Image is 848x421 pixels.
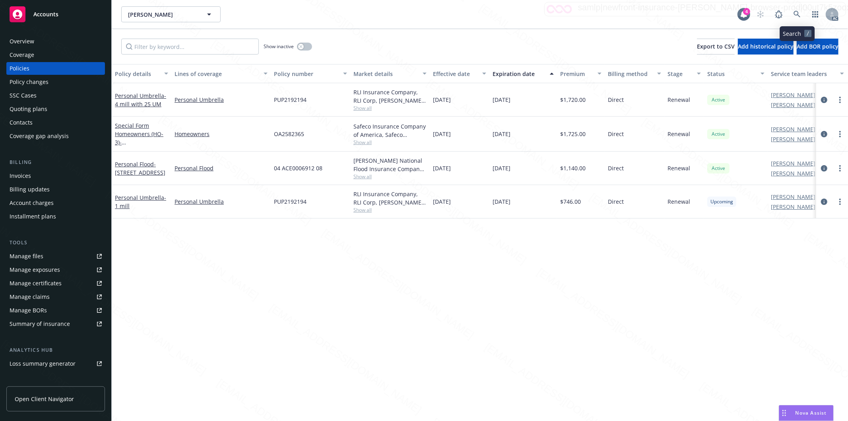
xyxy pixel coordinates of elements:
span: [DATE] [493,96,510,104]
span: [DATE] [433,197,451,206]
span: [DATE] [433,130,451,138]
span: Open Client Navigator [15,395,74,403]
div: Billing updates [10,183,50,196]
span: $1,720.00 [560,96,586,104]
a: Personal Umbrella [175,197,268,206]
a: Accounts [6,3,105,25]
div: Service team leaders [771,70,835,78]
div: 4 [743,8,750,15]
a: circleInformation [819,129,829,139]
a: [PERSON_NAME] [771,125,815,133]
div: Premium [560,70,593,78]
a: Manage certificates [6,277,105,290]
span: Show all [353,207,427,213]
div: Overview [10,35,34,48]
a: Summary of insurance [6,318,105,330]
a: Account charges [6,197,105,209]
span: Direct [608,96,624,104]
span: Show all [353,173,427,180]
span: - [STREET_ADDRESS] [115,160,165,176]
span: Show all [353,139,427,146]
a: Contacts [6,116,105,129]
span: Renewal [668,164,690,172]
div: Policy changes [10,76,49,88]
span: [DATE] [433,96,451,104]
span: [DATE] [493,197,510,206]
div: SSC Cases [10,89,37,102]
button: Premium [557,64,605,83]
div: Effective date [433,70,477,78]
div: Installment plans [10,210,56,223]
span: PUP2192194 [274,96,307,104]
a: Manage BORs [6,304,105,317]
a: Overview [6,35,105,48]
a: Policy changes [6,76,105,88]
div: Tools [6,239,105,247]
div: Coverage [10,49,34,61]
a: Search [789,6,805,22]
span: OA2582365 [274,130,304,138]
div: Lines of coverage [175,70,259,78]
button: Effective date [430,64,489,83]
a: Personal Umbrella [175,96,268,104]
div: Contacts [10,116,33,129]
a: more [835,95,845,105]
div: Manage BORs [10,304,47,317]
span: [DATE] [493,130,510,138]
div: Invoices [10,170,31,182]
button: Policy number [271,64,350,83]
div: Drag to move [779,405,789,421]
div: Policies [10,62,29,75]
button: Add BOR policy [797,39,838,55]
span: - 1 mill [115,194,166,210]
button: Add historical policy [738,39,794,55]
div: Expiration date [493,70,545,78]
div: Safeco Insurance Company of America, Safeco Insurance (Liberty Mutual) [353,122,427,139]
a: Personal Umbrella [115,92,166,108]
button: [PERSON_NAME] [121,6,221,22]
a: Report a Bug [771,6,787,22]
span: Direct [608,197,624,206]
div: Loss summary generator [10,357,76,370]
span: Active [710,165,726,172]
span: Direct [608,130,624,138]
span: [DATE] [433,164,451,172]
a: Coverage [6,49,105,61]
span: Show all [353,105,427,111]
div: Manage exposures [10,263,60,276]
span: $1,725.00 [560,130,586,138]
a: Installment plans [6,210,105,223]
button: Export to CSV [697,39,735,55]
div: Manage files [10,250,43,263]
a: circleInformation [819,164,829,173]
span: Add BOR policy [797,43,838,50]
a: Invoices [6,170,105,182]
button: Expiration date [489,64,557,83]
div: Market details [353,70,418,78]
a: [PERSON_NAME] [771,169,815,177]
button: Market details [350,64,430,83]
a: more [835,129,845,139]
span: Active [710,131,726,138]
span: [DATE] [493,164,510,172]
button: Service team leaders [768,64,847,83]
a: Manage exposures [6,263,105,276]
a: circleInformation [819,95,829,105]
span: Active [710,96,726,103]
a: Personal Flood [175,164,268,172]
span: - 4 mill with 25 UM [115,92,166,108]
a: Personal Umbrella [115,194,166,210]
a: circleInformation [819,197,829,207]
div: Stage [668,70,692,78]
span: Add historical policy [738,43,794,50]
span: [PERSON_NAME] [128,10,197,19]
div: Quoting plans [10,103,47,115]
span: Direct [608,164,624,172]
div: [PERSON_NAME] National Flood Insurance Company, [PERSON_NAME] Flood [353,156,427,173]
a: Manage claims [6,290,105,303]
a: Personal Flood [115,160,165,176]
a: Switch app [807,6,823,22]
div: Policy number [274,70,338,78]
div: Status [707,70,756,78]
